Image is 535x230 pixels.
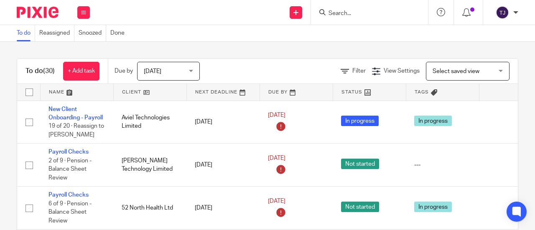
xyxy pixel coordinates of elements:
a: New Client Onboarding - Payroll [48,106,103,121]
span: [DATE] [268,155,285,161]
span: 6 of 9 · Pension - Balance Sheet Review [48,201,92,224]
span: [DATE] [268,198,285,204]
img: Pixie [17,7,59,18]
a: Payroll Checks [48,192,89,198]
a: To do [17,25,35,41]
span: [DATE] [144,68,161,74]
td: [PERSON_NAME] Technology Limited [113,144,186,187]
a: + Add task [63,62,99,81]
h1: To do [25,67,55,76]
span: In progress [414,116,452,126]
a: Snoozed [79,25,106,41]
span: 19 of 20 · Reassign to [PERSON_NAME] [48,123,104,138]
span: 2 of 9 · Pension - Balance Sheet Review [48,158,92,181]
a: Reassigned [39,25,74,41]
span: In progress [341,116,379,126]
img: svg%3E [496,6,509,19]
div: --- [414,161,471,169]
span: Select saved view [433,68,479,74]
td: 52 North Health Ltd [113,187,186,230]
span: [DATE] [268,112,285,118]
span: Not started [341,202,379,212]
td: [DATE] [186,144,260,187]
p: Due by [115,67,133,75]
input: Search [328,10,403,18]
a: Payroll Checks [48,149,89,155]
span: In progress [414,202,452,212]
td: Aviel Technologies Limited [113,101,186,144]
td: [DATE] [186,187,260,230]
span: Not started [341,159,379,169]
span: (30) [43,68,55,74]
a: Done [110,25,129,41]
span: Filter [352,68,366,74]
span: Tags [415,90,429,94]
td: [DATE] [186,101,260,144]
span: View Settings [384,68,420,74]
